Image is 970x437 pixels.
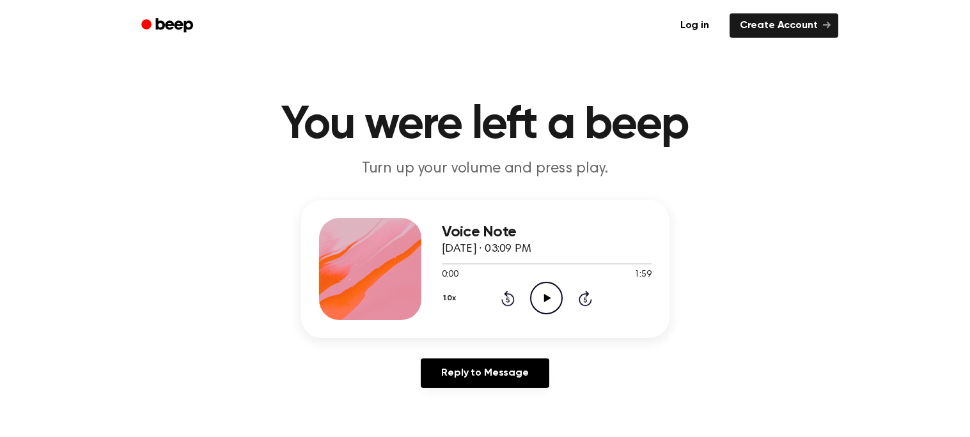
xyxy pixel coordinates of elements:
h3: Voice Note [442,224,652,241]
a: Reply to Message [421,358,549,388]
a: Beep [132,13,205,38]
h1: You were left a beep [158,102,813,148]
p: Turn up your volume and press play. [240,158,731,180]
span: 0:00 [442,268,458,282]
a: Log in [668,11,722,40]
span: 1:59 [634,268,651,282]
button: 1.0x [442,287,461,309]
span: [DATE] · 03:09 PM [442,243,531,255]
a: Create Account [730,13,838,38]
